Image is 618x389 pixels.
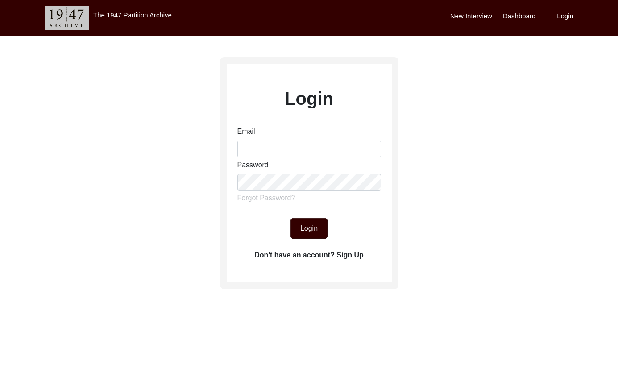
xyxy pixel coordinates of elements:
[93,11,172,19] label: The 1947 Partition Archive
[450,11,492,21] label: New Interview
[290,218,328,239] button: Login
[45,6,89,30] img: header-logo.png
[557,11,573,21] label: Login
[503,11,535,21] label: Dashboard
[237,193,295,203] label: Forgot Password?
[254,250,364,261] label: Don't have an account? Sign Up
[237,126,255,137] label: Email
[237,160,269,170] label: Password
[285,85,333,112] label: Login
